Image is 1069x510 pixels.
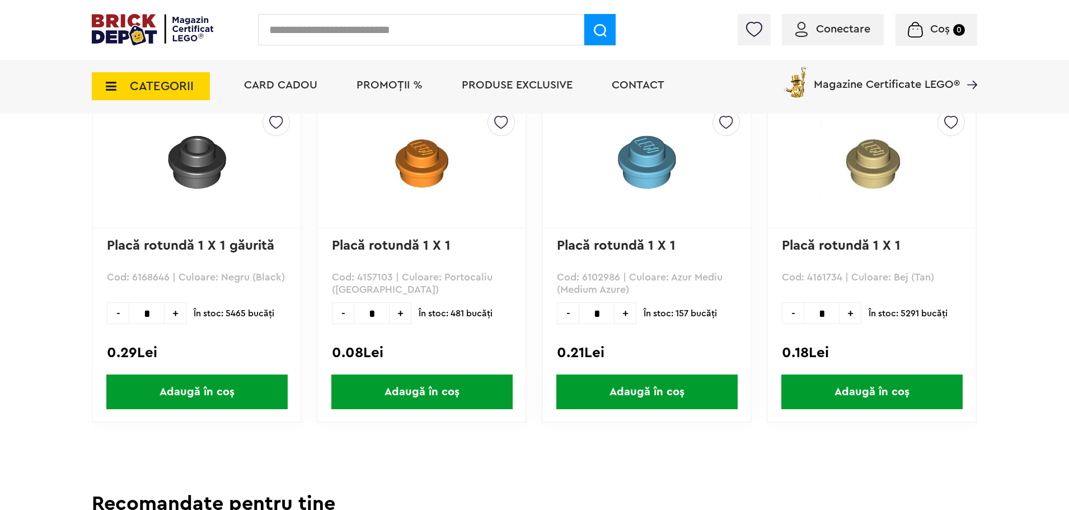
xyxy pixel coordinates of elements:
[332,302,354,324] span: -
[194,302,274,319] span: În stoc: 5465 bucăţi
[107,302,129,324] span: -
[390,302,411,324] span: +
[332,345,512,360] div: 0.08Lei
[107,345,287,360] div: 0.29Lei
[352,109,492,218] img: Placă rotundă 1 X 1
[107,239,274,252] a: Placă rotundă 1 X 1 găurită
[814,64,960,90] span: Magazine Certificate LEGO®
[615,302,636,324] span: +
[782,302,804,324] span: -
[543,375,751,409] a: Adaugă în coș
[782,239,901,252] a: Placă rotundă 1 X 1
[840,302,861,324] span: +
[557,271,737,296] p: Cod: 6102986 | Culoare: Azur Mediu (Medium Azure)
[332,239,451,252] a: Placă rotundă 1 X 1
[106,375,288,409] span: Adaugă în coș
[816,24,870,35] span: Conectare
[612,79,664,91] a: Contact
[332,271,512,296] p: Cod: 4157103 | Culoare: Portocaliu ([GEOGRAPHIC_DATA])
[557,239,676,252] a: Placă rotundă 1 X 1
[419,302,493,319] span: În stoc: 481 bucăţi
[318,375,526,409] a: Adaugă în coș
[557,302,579,324] span: -
[960,64,977,76] a: Magazine Certificate LEGO®
[357,79,423,91] a: PROMOȚII %
[557,345,737,360] div: 0.21Lei
[93,375,301,409] a: Adaugă în coș
[130,80,194,92] span: CATEGORII
[244,79,317,91] a: Card Cadou
[768,375,976,409] a: Adaugă în coș
[953,24,965,36] small: 0
[556,375,738,409] span: Adaugă în coș
[795,24,870,35] a: Conectare
[644,302,717,319] span: În stoc: 157 bucăţi
[165,302,186,324] span: +
[782,271,962,296] p: Cod: 4161734 | Culoare: Bej (Tan)
[331,375,513,409] span: Adaugă în coș
[107,271,287,296] p: Cod: 6168646 | Culoare: Negru (Black)
[462,79,573,91] a: Produse exclusive
[794,109,950,213] img: Placă rotundă 1 X 1
[781,375,963,409] span: Adaugă în coș
[869,302,948,319] span: În stoc: 5291 bucăţi
[143,109,251,216] img: Placă rotundă 1 X 1 găurită
[930,24,950,35] span: Coș
[782,345,962,360] div: 0.18Lei
[593,109,701,216] img: Placă rotundă 1 X 1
